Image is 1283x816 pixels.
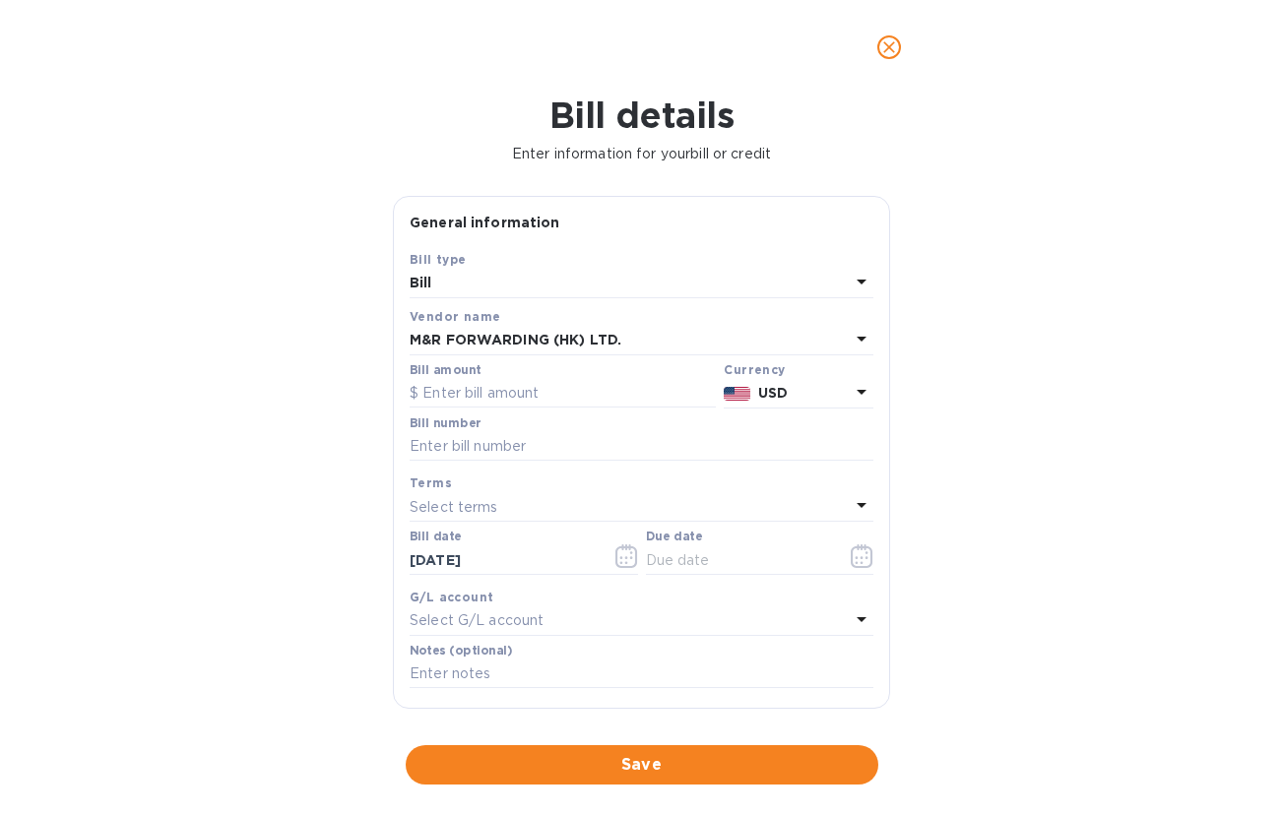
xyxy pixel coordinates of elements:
[410,532,462,543] label: Bill date
[410,332,621,347] b: M&R FORWARDING (HK) LTD.
[646,545,832,575] input: Due date
[410,275,432,290] b: Bill
[410,610,544,631] p: Select G/L account
[410,475,452,490] b: Terms
[410,379,716,408] input: $ Enter bill amount
[758,385,788,401] b: USD
[421,753,863,777] span: Save
[410,545,596,575] input: Select date
[410,590,493,604] b: G/L account
[410,432,873,462] input: Enter bill number
[410,497,498,518] p: Select terms
[410,364,481,376] label: Bill amount
[16,94,1267,136] h1: Bill details
[410,659,873,689] input: Enter notes
[866,24,913,71] button: close
[410,645,513,657] label: Notes (optional)
[410,417,481,429] label: Bill number
[410,309,500,324] b: Vendor name
[410,215,560,230] b: General information
[16,144,1267,164] p: Enter information for your bill or credit
[724,362,785,377] b: Currency
[646,532,702,543] label: Due date
[410,252,467,267] b: Bill type
[406,745,878,785] button: Save
[724,387,750,401] img: USD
